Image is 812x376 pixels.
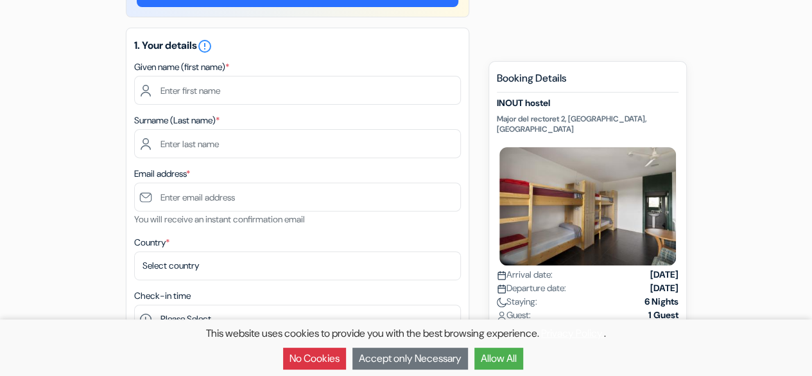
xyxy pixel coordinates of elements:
[497,114,678,134] p: Major del rectoret 2, [GEOGRAPHIC_DATA], [GEOGRAPHIC_DATA]
[497,295,537,309] span: Staying:
[497,309,531,322] span: Guest:
[134,289,191,303] label: Check-in time
[134,129,461,158] input: Enter last name
[497,298,506,307] img: moon.svg
[541,327,604,340] a: Privacy Policy.
[134,167,190,181] label: Email address
[497,98,678,109] h5: INOUT hostel
[648,309,678,322] strong: 1 Guest
[197,39,212,52] a: error_outline
[134,60,229,74] label: Given name (first name)
[497,72,678,93] h5: Booking Details
[650,268,678,282] strong: [DATE]
[283,348,346,370] button: No Cookies
[497,271,506,280] img: calendar.svg
[134,114,220,127] label: Surname (Last name)
[134,76,461,105] input: Enter first name
[134,236,169,249] label: Country
[352,348,468,370] button: Accept only Necessary
[497,284,506,294] img: calendar.svg
[644,295,678,309] strong: 6 Nights
[197,39,212,54] i: error_outline
[134,39,461,54] h5: 1. Your details
[474,348,523,370] button: Allow All
[134,183,461,211] input: Enter email address
[497,311,506,321] img: user_icon.svg
[6,326,806,341] p: This website uses cookies to provide you with the best browsing experience. .
[134,213,305,225] small: You will receive an instant confirmation email
[650,282,678,295] strong: [DATE]
[497,282,566,295] span: Departure date:
[497,268,553,282] span: Arrival date:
